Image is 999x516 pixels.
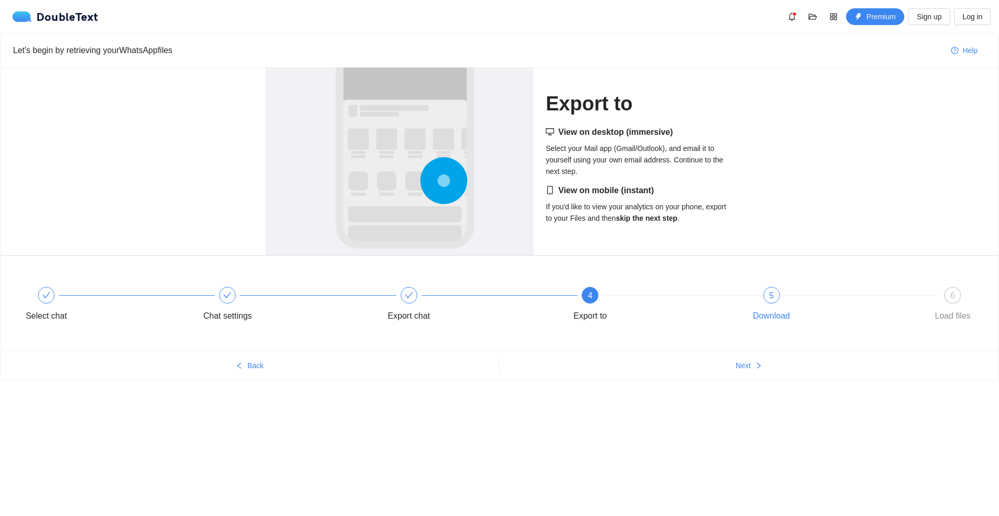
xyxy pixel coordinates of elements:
[825,8,842,25] button: appstore
[12,11,98,22] a: logoDoubleText
[25,308,67,324] div: Select chat
[247,360,263,371] span: Back
[951,291,955,300] span: 6
[13,44,943,57] div: Let's begin by retrieving your WhatsApp files
[223,291,232,299] span: check
[943,42,986,59] button: question-circleHelp
[755,362,762,370] span: right
[769,291,774,300] span: 5
[546,186,554,194] span: mobile
[236,362,243,370] span: left
[588,291,593,300] span: 4
[546,126,734,139] h5: View on desktop (immersive)
[741,287,923,324] div: 5Download
[546,92,734,116] h1: Export to
[405,291,413,299] span: check
[954,8,991,25] button: Log in
[546,126,734,177] div: Select your Mail app (Gmail/Outlook), and email it to yourself using your own email address. Cont...
[546,184,734,197] h5: View on mobile (instant)
[616,214,677,222] strong: skip the next step
[951,47,958,55] span: question-circle
[917,11,941,22] span: Sign up
[784,12,800,21] span: bell
[855,13,862,21] span: thunderbolt
[546,184,734,224] div: If you'd like to view your analytics on your phone, export to your Files and then .
[12,11,36,22] img: logo
[753,308,790,324] div: Download
[736,360,751,371] span: Next
[203,308,252,324] div: Chat settings
[16,287,197,324] div: Select chat
[560,287,741,324] div: 4Export to
[935,308,971,324] div: Load files
[963,45,978,56] span: Help
[573,308,607,324] div: Export to
[12,11,98,22] div: DoubleText
[923,287,983,324] div: 6Load files
[866,11,895,22] span: Premium
[197,287,378,324] div: Chat settings
[379,287,560,324] div: Export chat
[388,308,430,324] div: Export chat
[805,12,821,21] span: folder-open
[908,8,950,25] button: Sign up
[846,8,904,25] button: thunderboltPremium
[42,291,50,299] span: check
[546,128,554,136] span: desktop
[784,8,800,25] button: bell
[1,357,499,374] button: leftBack
[804,8,821,25] button: folder-open
[826,12,841,21] span: appstore
[499,357,998,374] button: Nextright
[963,11,982,22] span: Log in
